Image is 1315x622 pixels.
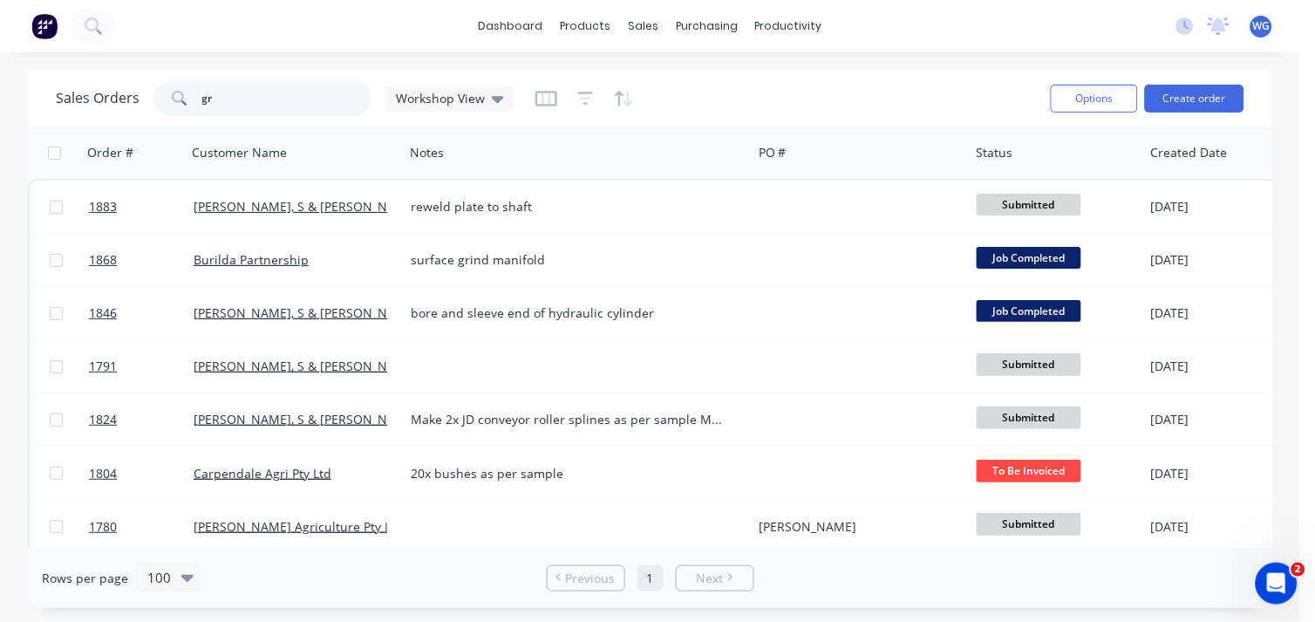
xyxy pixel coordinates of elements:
[56,90,140,106] h1: Sales Orders
[977,513,1081,535] span: Submitted
[1150,465,1280,482] div: [DATE]
[194,304,418,321] a: [PERSON_NAME], S & [PERSON_NAME]
[1151,144,1228,161] div: Created Date
[89,251,117,269] span: 1868
[1150,304,1280,322] div: [DATE]
[89,234,194,286] a: 1868
[677,570,753,587] a: Next page
[619,13,667,39] div: sales
[42,570,128,587] span: Rows per page
[411,411,728,428] div: Make 2x JD conveyor roller splines as per sample Material supplied by [PERSON_NAME]
[1256,563,1298,605] iframe: Intercom live chat
[194,411,418,427] a: [PERSON_NAME], S & [PERSON_NAME]
[89,501,194,553] a: 1780
[667,13,746,39] div: purchasing
[89,287,194,339] a: 1846
[977,353,1081,375] span: Submitted
[637,565,664,591] a: Page 1 is your current page
[977,460,1081,482] span: To Be Invoiced
[977,144,1013,161] div: Status
[540,565,761,591] ul: Pagination
[551,13,619,39] div: products
[89,465,117,482] span: 1804
[89,448,194,500] a: 1804
[411,304,728,322] div: bore and sleeve end of hydraulic cylinder
[411,465,728,482] div: 20x bushes as per sample
[87,144,133,161] div: Order #
[1253,18,1271,34] span: WG
[410,144,444,161] div: Notes
[759,144,787,161] div: PO #
[194,518,403,535] a: [PERSON_NAME] Agriculture Pty Ltd
[89,340,194,393] a: 1791
[1150,358,1280,375] div: [DATE]
[89,181,194,233] a: 1883
[194,358,418,374] a: [PERSON_NAME], S & [PERSON_NAME]
[1150,198,1280,215] div: [DATE]
[194,465,331,482] a: Carpendale Agri Pty Ltd
[202,81,372,116] input: Search...
[977,247,1081,269] span: Job Completed
[31,13,58,39] img: Factory
[411,251,728,269] div: surface grind manifold
[977,300,1081,322] span: Job Completed
[194,198,418,215] a: [PERSON_NAME], S & [PERSON_NAME]
[89,198,117,215] span: 1883
[1150,518,1280,536] div: [DATE]
[89,304,117,322] span: 1846
[411,198,728,215] div: reweld plate to shaft
[192,144,287,161] div: Customer Name
[977,194,1081,215] span: Submitted
[548,570,624,587] a: Previous page
[89,393,194,446] a: 1824
[1150,251,1280,269] div: [DATE]
[746,13,831,39] div: productivity
[469,13,551,39] a: dashboard
[977,407,1081,428] span: Submitted
[565,570,615,587] span: Previous
[396,89,485,107] span: Workshop View
[89,518,117,536] span: 1780
[89,411,117,428] span: 1824
[1145,85,1244,113] button: Create order
[759,518,952,536] div: [PERSON_NAME]
[1150,411,1280,428] div: [DATE]
[697,570,724,587] span: Next
[194,251,309,268] a: Burilda Partnership
[1051,85,1138,113] button: Options
[1291,563,1305,577] span: 2
[89,358,117,375] span: 1791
